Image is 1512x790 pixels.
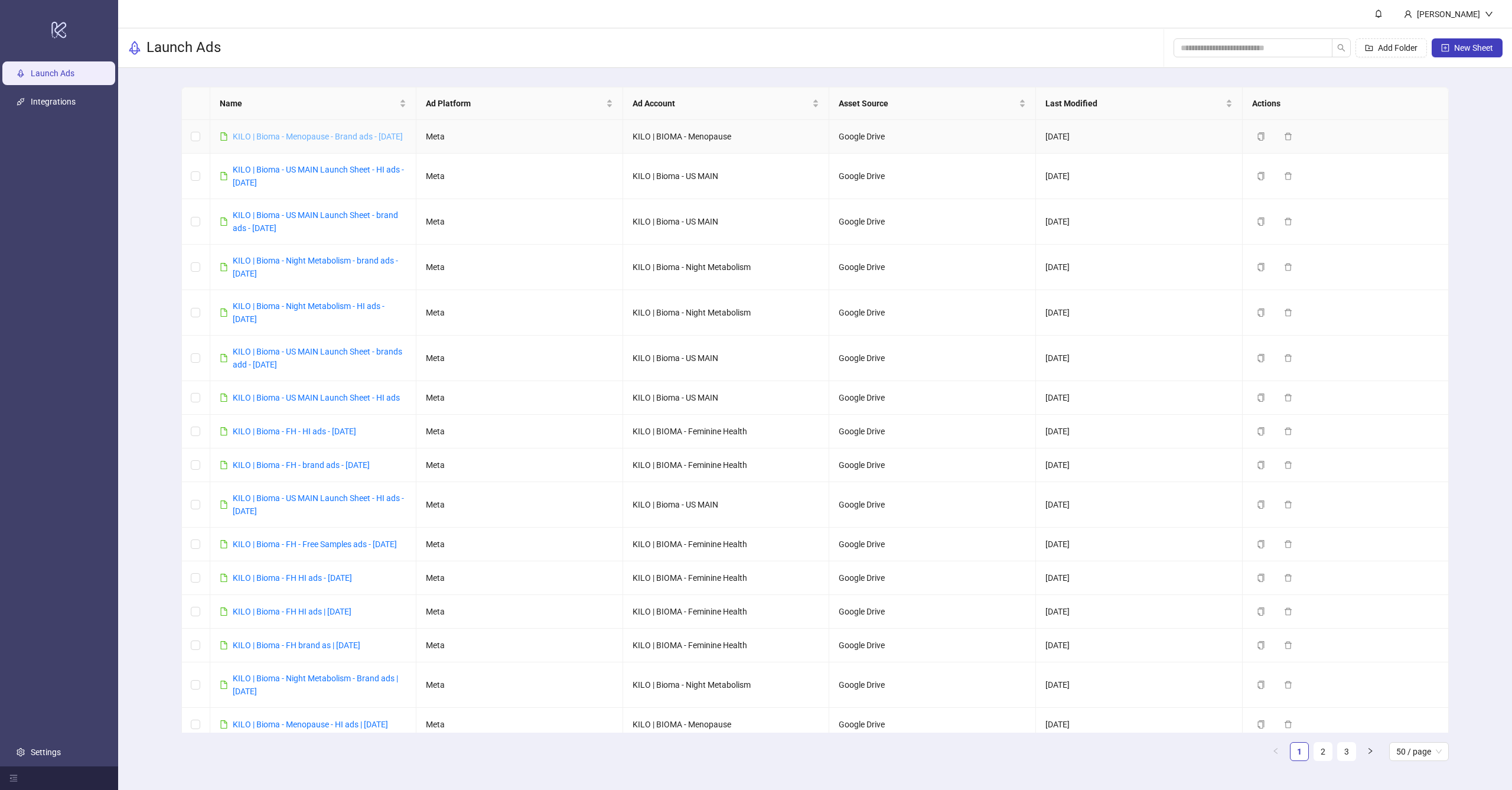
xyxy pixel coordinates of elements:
[1036,482,1243,528] td: [DATE]
[623,561,830,595] td: KILO | BIOMA - Feminine Health
[416,662,623,708] td: Meta
[829,381,1036,415] td: Google Drive
[623,629,830,662] td: KILO | BIOMA - Feminine Health
[1257,132,1265,141] span: copy
[220,574,228,582] span: file
[1441,44,1449,52] span: plus-square
[1284,607,1292,616] span: delete
[1036,290,1243,336] td: [DATE]
[220,132,228,141] span: file
[623,528,830,561] td: KILO | BIOMA - Feminine Health
[1036,629,1243,662] td: [DATE]
[1257,461,1265,469] span: copy
[1036,448,1243,482] td: [DATE]
[416,629,623,662] td: Meta
[1355,38,1427,57] button: Add Folder
[623,415,830,448] td: KILO | BIOMA - Feminine Health
[233,132,403,141] a: KILO | Bioma - Menopause - Brand ads - [DATE]
[1036,336,1243,381] td: [DATE]
[233,165,404,187] a: KILO | Bioma - US MAIN Launch Sheet - HI ads - [DATE]
[416,120,623,154] td: Meta
[829,629,1036,662] td: Google Drive
[416,448,623,482] td: Meta
[1257,217,1265,226] span: copy
[1036,561,1243,595] td: [DATE]
[1378,43,1417,53] span: Add Folder
[623,290,830,336] td: KILO | Bioma - Night Metabolism
[1257,641,1265,649] span: copy
[1284,354,1292,362] span: delete
[31,747,61,757] a: Settings
[1257,607,1265,616] span: copy
[1257,172,1265,180] span: copy
[1257,574,1265,582] span: copy
[1284,681,1292,689] span: delete
[416,528,623,561] td: Meta
[1404,10,1412,18] span: user
[233,460,370,470] a: KILO | Bioma - FH - brand ads - [DATE]
[146,38,221,57] h3: Launch Ads
[623,381,830,415] td: KILO | Bioma - US MAIN
[633,97,810,110] span: Ad Account
[1337,742,1356,761] li: 3
[623,87,830,120] th: Ad Account
[416,561,623,595] td: Meta
[233,393,400,402] a: KILO | Bioma - US MAIN Launch Sheet - HI ads
[1338,743,1355,760] a: 3
[1284,461,1292,469] span: delete
[1257,394,1265,402] span: copy
[623,448,830,482] td: KILO | BIOMA - Feminine Health
[829,708,1036,742] td: Google Drive
[210,87,417,120] th: Name
[1257,263,1265,271] span: copy
[9,774,18,782] span: menu-fold
[220,607,228,616] span: file
[1284,641,1292,649] span: delete
[1284,500,1292,509] span: delete
[416,87,623,120] th: Ad Platform
[233,641,360,650] a: KILO | Bioma - FH brand as | [DATE]
[416,482,623,528] td: Meta
[220,308,228,317] span: file
[829,662,1036,708] td: Google Drive
[829,448,1036,482] td: Google Drive
[220,172,228,180] span: file
[233,607,351,616] a: KILO | Bioma - FH HI ads | [DATE]
[416,381,623,415] td: Meta
[1485,10,1493,18] span: down
[1036,415,1243,448] td: [DATE]
[1314,742,1332,761] li: 2
[1284,172,1292,180] span: delete
[1036,662,1243,708] td: [DATE]
[1291,743,1308,760] a: 1
[128,41,142,55] span: rocket
[1284,394,1292,402] span: delete
[416,415,623,448] td: Meta
[426,97,604,110] span: Ad Platform
[416,708,623,742] td: Meta
[1036,245,1243,290] td: [DATE]
[1257,540,1265,548] span: copy
[416,199,623,245] td: Meta
[233,573,352,583] a: KILO | Bioma - FH HI ads - [DATE]
[623,708,830,742] td: KILO | BIOMA - Menopause
[31,69,74,78] a: Launch Ads
[1272,747,1279,755] span: left
[623,482,830,528] td: KILO | Bioma - US MAIN
[220,263,228,271] span: file
[1257,308,1265,317] span: copy
[1257,681,1265,689] span: copy
[1036,87,1243,120] th: Last Modified
[233,427,356,436] a: KILO | Bioma - FH - HI ads - [DATE]
[416,154,623,199] td: Meta
[1045,97,1223,110] span: Last Modified
[1374,9,1383,18] span: bell
[1389,742,1449,761] div: Page Size
[233,256,398,278] a: KILO | Bioma - Night Metabolism - brand ads - [DATE]
[220,540,228,548] span: file
[829,245,1036,290] td: Google Drive
[1284,720,1292,729] span: delete
[416,595,623,629] td: Meta
[1036,595,1243,629] td: [DATE]
[829,87,1036,120] th: Asset Source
